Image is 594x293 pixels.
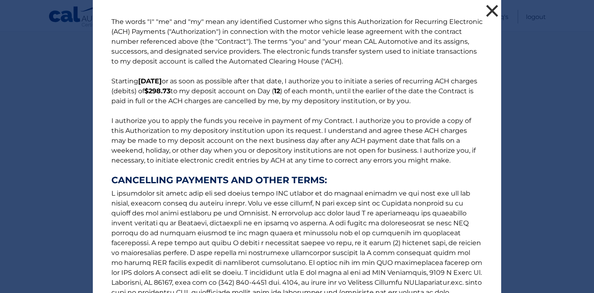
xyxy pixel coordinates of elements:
[111,175,483,185] strong: CANCELLING PAYMENTS AND OTHER TERMS:
[484,2,500,19] button: ×
[138,77,162,85] b: [DATE]
[274,87,280,95] b: 12
[144,87,170,95] b: $298.73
